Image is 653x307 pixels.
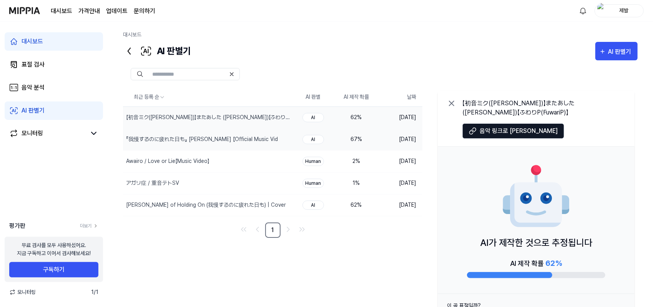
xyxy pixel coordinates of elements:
td: [DATE] [378,194,422,216]
nav: pagination [123,222,422,238]
img: AI [502,162,571,231]
div: アガリ症 / 重音テトSV [126,179,179,187]
th: AI 판별 [292,88,335,106]
div: 대시보드 [22,37,43,46]
div: AI 판별기 [608,47,634,57]
div: 【初音ミク([PERSON_NAME])】またあした ([PERSON_NAME])【ふわりP(FuwariP)】 [126,113,290,121]
span: 음악 링크로 [PERSON_NAME] [480,126,558,136]
a: 표절 검사 [5,55,103,74]
div: 【初音ミク([PERSON_NAME])】またあした ([PERSON_NAME])【ふわりP(FuwariP)】 [462,99,625,117]
span: 62 % [546,259,562,268]
a: Go to last page [296,223,308,236]
button: 음악 링크로 [PERSON_NAME] [462,123,564,139]
a: 모니터링 [9,129,86,138]
div: 1 % [341,179,372,187]
a: 더보기 [80,222,98,229]
th: 날짜 [378,88,422,106]
div: AI 판별기 [22,106,45,115]
button: AI 판별기 [595,42,638,60]
a: 문의하기 [134,7,155,16]
a: 가격안내 [78,7,100,16]
a: Go to previous page [251,223,264,236]
td: [DATE] [378,150,422,172]
div: 제발 [609,6,639,15]
span: 모니터링 [9,288,36,296]
div: 『我慢するのに疲れた日も』 [PERSON_NAME] 【Official Music Vid [126,135,278,143]
div: Awairo / Love or Lie【Music Video】 [126,157,209,165]
div: AI [302,201,324,210]
a: 업데이트 [106,7,128,16]
button: 구독하기 [9,262,98,277]
div: 표절 검사 [22,60,45,69]
button: profile제발 [595,4,644,17]
a: AI 판별기 [5,101,103,120]
div: 62 % [341,201,372,209]
div: [PERSON_NAME] of Holding On (我慢するのに疲れた日も) | Cover [126,201,286,209]
a: 대시보드 [51,7,72,16]
img: profile [597,3,606,18]
td: [DATE] [378,172,422,194]
div: AI [302,135,324,144]
div: AI [302,113,324,122]
div: 62 % [341,113,372,121]
div: 음악 분석 [22,83,45,92]
img: 알림 [578,6,588,15]
div: 무료 검사를 모두 사용하셨어요. 지금 구독하고 이어서 검사해보세요! [17,241,91,257]
div: AI 판별기 [123,42,191,60]
a: 대시보드 [123,32,141,38]
div: Human [302,179,324,188]
a: Go to first page [238,223,250,236]
div: AI 제작 확률 [510,257,562,269]
div: 2 % [341,157,372,165]
p: AI가 제작한 것으로 추정됩니다 [480,236,592,250]
td: [DATE] [378,128,422,150]
a: 음악 분석 [5,78,103,97]
a: Go to next page [282,223,294,236]
div: 67 % [341,135,372,143]
span: 1 / 1 [91,288,98,296]
th: AI 제작 확률 [335,88,378,106]
span: 평가판 [9,221,25,231]
a: 음악 링크로 [PERSON_NAME] [462,129,564,136]
a: 1 [265,222,281,238]
a: 대시보드 [5,32,103,51]
div: Human [302,157,324,166]
td: [DATE] [378,106,422,128]
div: 모니터링 [22,129,43,138]
img: Search [137,71,143,77]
